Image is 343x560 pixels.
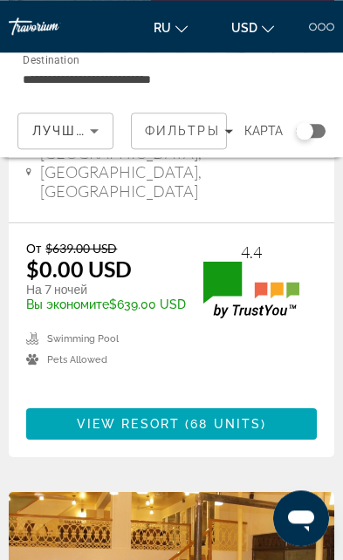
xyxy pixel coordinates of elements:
[26,408,317,440] button: View Resort(68 units)
[77,417,180,431] span: View Resort
[203,242,299,262] div: 4.4
[190,417,261,431] span: 68 units
[131,113,227,149] button: Filters
[26,297,186,311] p: $639.00 USD
[26,297,109,311] span: Вы экономите
[223,15,283,40] button: Change currency
[26,241,41,256] span: От
[154,21,171,35] span: ru
[45,241,117,256] span: $639.00 USD
[32,120,99,141] mat-select: Sort by
[273,490,329,546] iframe: Кнопка запуска окна обмена сообщениями
[145,124,220,138] span: Фильтры
[203,262,299,318] img: TrustYou guest rating badge
[26,282,186,297] p: На 7 ночей
[23,53,79,65] span: Destination
[47,354,107,365] span: Pets Allowed
[180,417,266,431] span: ( )
[26,256,132,282] p: $0.00 USD
[40,143,317,201] span: [GEOGRAPHIC_DATA], [GEOGRAPHIC_DATA], [GEOGRAPHIC_DATA]
[244,119,283,143] span: карта
[47,333,119,345] span: Swimming Pool
[32,124,218,138] span: Лучшие предложения
[23,69,212,90] input: Select destination
[145,15,196,40] button: Change language
[231,21,257,35] span: USD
